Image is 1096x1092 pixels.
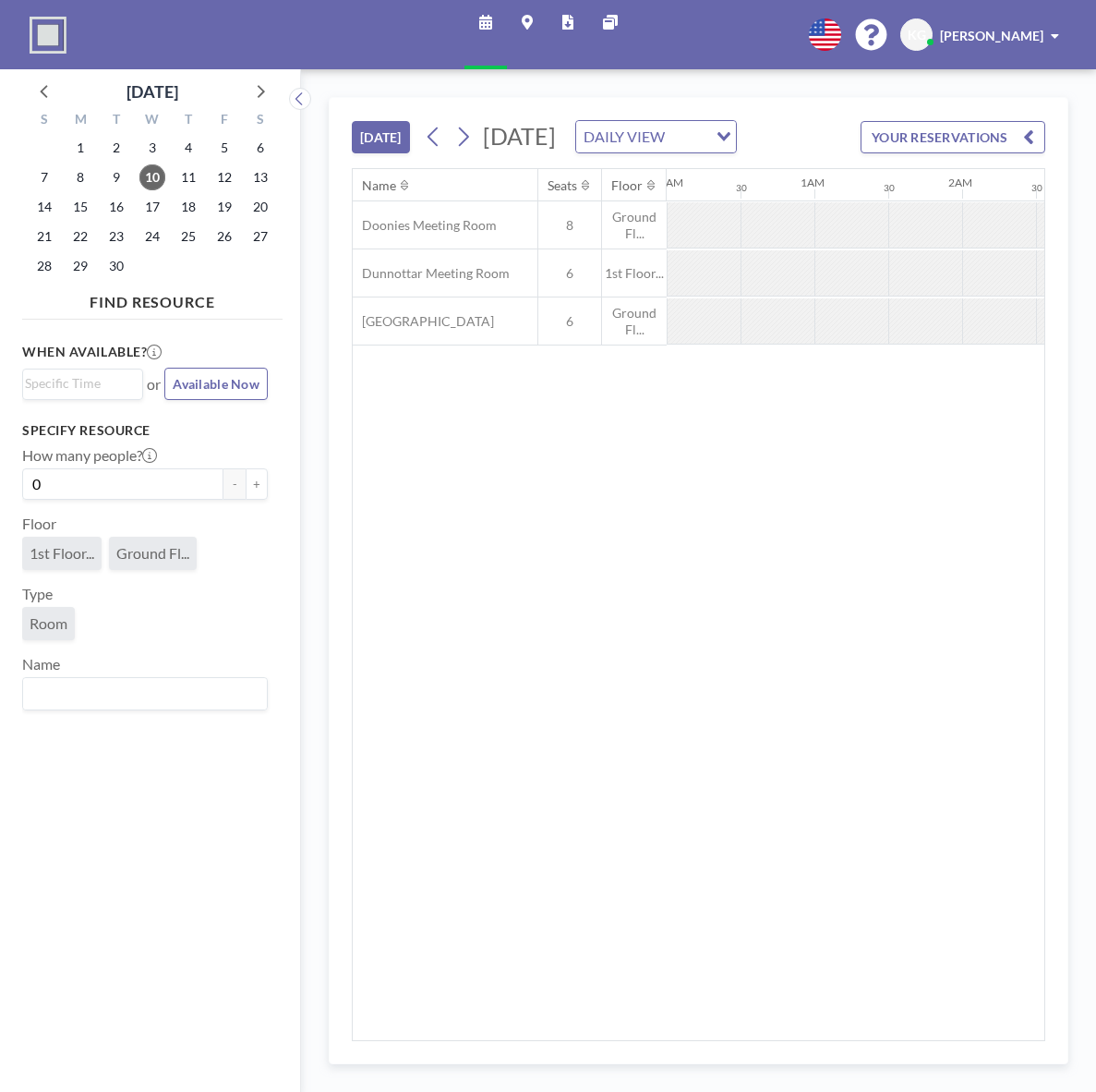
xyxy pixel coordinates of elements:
span: Wednesday, September 10, 2025 [139,164,165,190]
div: 12AM [653,176,683,189]
span: Ground Fl... [602,305,667,337]
div: Seats [548,177,577,194]
span: Thursday, September 25, 2025 [175,224,201,249]
span: [GEOGRAPHIC_DATA] [353,313,494,330]
span: 8 [538,217,601,234]
span: Saturday, September 20, 2025 [247,194,273,220]
span: Wednesday, September 24, 2025 [139,224,165,249]
div: M [63,109,99,133]
span: KG [908,27,926,43]
span: Saturday, September 6, 2025 [247,135,273,161]
img: organization-logo [30,17,66,54]
span: Sunday, September 28, 2025 [31,253,57,279]
span: Thursday, September 11, 2025 [175,164,201,190]
span: Saturday, September 13, 2025 [247,164,273,190]
div: Floor [611,177,643,194]
span: Ground Fl... [602,209,667,241]
span: Sunday, September 14, 2025 [31,194,57,220]
span: Tuesday, September 2, 2025 [103,135,129,161]
span: 6 [538,265,601,282]
span: 1st Floor... [602,265,667,282]
span: Tuesday, September 30, 2025 [103,253,129,279]
div: W [135,109,171,133]
div: 30 [884,182,895,194]
label: Type [22,585,53,603]
button: YOUR RESERVATIONS [861,121,1045,153]
div: Search for option [23,678,267,710]
span: Dunnottar Meeting Room [353,265,510,282]
div: [DATE] [126,79,178,104]
input: Search for option [25,373,132,394]
button: Available Now [164,368,268,400]
span: Wednesday, September 3, 2025 [139,135,165,161]
span: Sunday, September 21, 2025 [31,224,57,249]
div: F [206,109,242,133]
div: Name [362,177,396,194]
span: Friday, September 12, 2025 [211,164,237,190]
div: 1AM [801,176,825,189]
span: Room [30,614,67,633]
span: Thursday, September 18, 2025 [175,194,201,220]
span: Tuesday, September 16, 2025 [103,194,129,220]
span: Tuesday, September 23, 2025 [103,224,129,249]
div: 30 [1031,182,1042,194]
span: Monday, September 15, 2025 [67,194,93,220]
div: S [242,109,278,133]
div: Search for option [576,121,736,152]
div: 2AM [948,176,972,189]
span: Friday, September 19, 2025 [211,194,237,220]
span: 6 [538,313,601,330]
span: Monday, September 29, 2025 [67,253,93,279]
span: 1st Floor... [30,544,94,563]
span: Available Now [173,376,259,392]
button: [DATE] [352,121,410,153]
input: Search for option [25,682,257,706]
h4: FIND RESOURCE [22,285,283,311]
span: [PERSON_NAME] [940,28,1043,43]
span: or [147,375,161,394]
button: + [246,468,268,500]
div: 30 [736,182,747,194]
span: Monday, September 1, 2025 [67,135,93,161]
span: DAILY VIEW [580,125,668,149]
span: Wednesday, September 17, 2025 [139,194,165,220]
span: Monday, September 22, 2025 [67,224,93,249]
span: Saturday, September 27, 2025 [247,224,273,249]
div: T [99,109,135,133]
div: Search for option [23,370,142,397]
label: Name [22,655,60,673]
button: - [223,468,246,500]
span: Monday, September 8, 2025 [67,164,93,190]
span: Sunday, September 7, 2025 [31,164,57,190]
div: T [170,109,206,133]
label: How many people? [22,446,157,465]
span: Doonies Meeting Room [353,217,497,234]
span: Thursday, September 4, 2025 [175,135,201,161]
span: Tuesday, September 9, 2025 [103,164,129,190]
span: [DATE] [483,122,556,150]
input: Search for option [670,125,705,149]
label: Floor [22,515,56,533]
div: S [27,109,63,133]
span: Ground Fl... [116,544,189,563]
span: Friday, September 26, 2025 [211,224,237,249]
h3: Specify resource [22,422,268,439]
span: Friday, September 5, 2025 [211,135,237,161]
